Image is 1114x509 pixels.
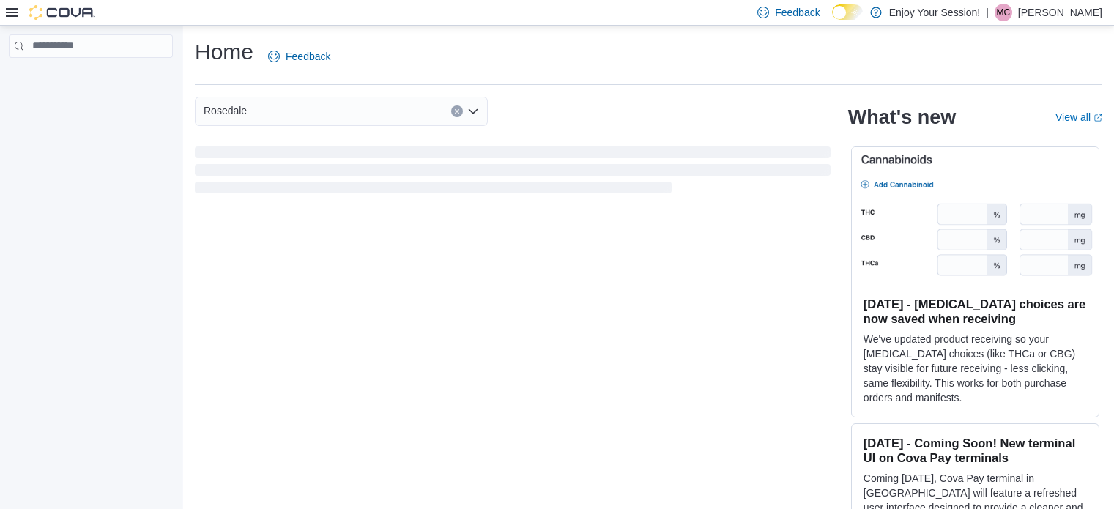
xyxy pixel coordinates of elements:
[286,49,330,64] span: Feedback
[195,37,253,67] h1: Home
[262,42,336,71] a: Feedback
[1018,4,1102,21] p: [PERSON_NAME]
[204,102,247,119] span: Rosedale
[1055,111,1102,123] a: View allExternal link
[467,105,479,117] button: Open list of options
[864,297,1087,326] h3: [DATE] - [MEDICAL_DATA] choices are now saved when receiving
[995,4,1012,21] div: Michelle Curow
[889,4,981,21] p: Enjoy Your Session!
[832,4,863,20] input: Dark Mode
[451,105,463,117] button: Clear input
[864,332,1087,405] p: We've updated product receiving so your [MEDICAL_DATA] choices (like THCa or CBG) stay visible fo...
[864,436,1087,465] h3: [DATE] - Coming Soon! New terminal UI on Cova Pay terminals
[195,149,831,196] span: Loading
[1093,114,1102,122] svg: External link
[832,20,833,21] span: Dark Mode
[9,61,173,96] nav: Complex example
[848,105,956,129] h2: What's new
[997,4,1011,21] span: MC
[29,5,95,20] img: Cova
[986,4,989,21] p: |
[775,5,820,20] span: Feedback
